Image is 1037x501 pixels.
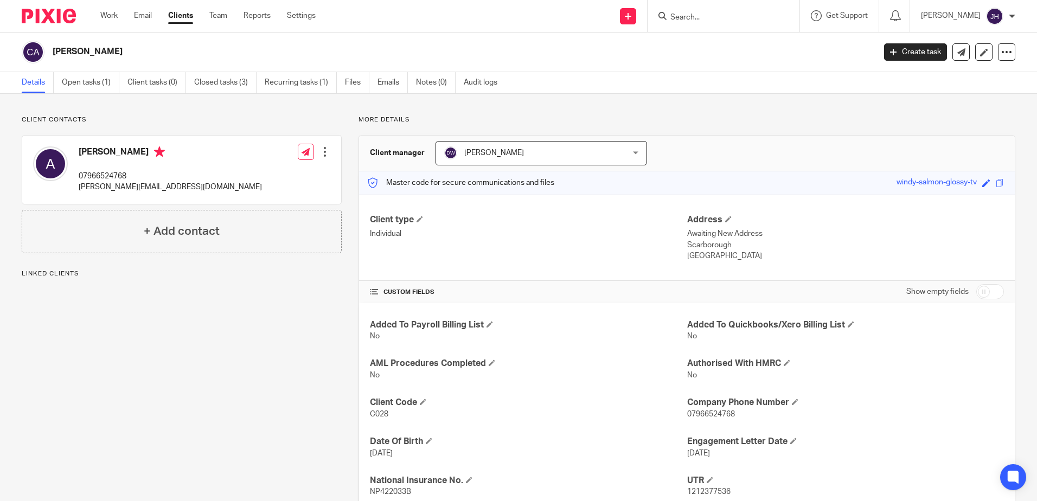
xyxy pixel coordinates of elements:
[669,13,767,23] input: Search
[687,475,1004,486] h4: UTR
[370,410,388,418] span: C028
[370,488,411,496] span: NP422033B
[687,436,1004,447] h4: Engagement Letter Date
[359,115,1015,124] p: More details
[194,72,257,93] a: Closed tasks (3)
[100,10,118,21] a: Work
[687,449,710,457] span: [DATE]
[687,251,1004,261] p: [GEOGRAPHIC_DATA]
[826,12,868,20] span: Get Support
[687,214,1004,226] h4: Address
[79,182,262,192] p: [PERSON_NAME][EMAIL_ADDRESS][DOMAIN_NAME]
[370,332,380,340] span: No
[906,286,969,297] label: Show empty fields
[33,146,68,181] img: svg%3E
[22,269,342,278] p: Linked clients
[287,10,316,21] a: Settings
[367,177,554,188] p: Master code for secure communications and files
[127,72,186,93] a: Client tasks (0)
[22,72,54,93] a: Details
[416,72,456,93] a: Notes (0)
[464,72,505,93] a: Audit logs
[265,72,337,93] a: Recurring tasks (1)
[134,10,152,21] a: Email
[370,475,687,486] h4: National Insurance No.
[209,10,227,21] a: Team
[244,10,271,21] a: Reports
[370,288,687,297] h4: CUSTOM FIELDS
[687,228,1004,239] p: Awaiting New Address
[884,43,947,61] a: Create task
[687,488,731,496] span: 1212377536
[444,146,457,159] img: svg%3E
[370,371,380,379] span: No
[986,8,1003,25] img: svg%3E
[144,223,220,240] h4: + Add contact
[687,358,1004,369] h4: Authorised With HMRC
[897,177,977,189] div: windy-salmon-glossy-tv
[687,397,1004,408] h4: Company Phone Number
[22,9,76,23] img: Pixie
[370,436,687,447] h4: Date Of Birth
[921,10,981,21] p: [PERSON_NAME]
[79,171,262,182] p: 07966524768
[370,319,687,331] h4: Added To Payroll Billing List
[370,147,425,158] h3: Client manager
[370,228,687,239] p: Individual
[168,10,193,21] a: Clients
[370,358,687,369] h4: AML Procedures Completed
[687,319,1004,331] h4: Added To Quickbooks/Xero Billing List
[687,332,697,340] span: No
[79,146,262,160] h4: [PERSON_NAME]
[154,146,165,157] i: Primary
[345,72,369,93] a: Files
[22,115,342,124] p: Client contacts
[687,240,1004,251] p: Scarborough
[687,410,735,418] span: 07966524768
[370,214,687,226] h4: Client type
[377,72,408,93] a: Emails
[370,397,687,408] h4: Client Code
[687,371,697,379] span: No
[22,41,44,63] img: svg%3E
[370,449,393,457] span: [DATE]
[53,46,705,57] h2: [PERSON_NAME]
[62,72,119,93] a: Open tasks (1)
[464,149,524,157] span: [PERSON_NAME]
